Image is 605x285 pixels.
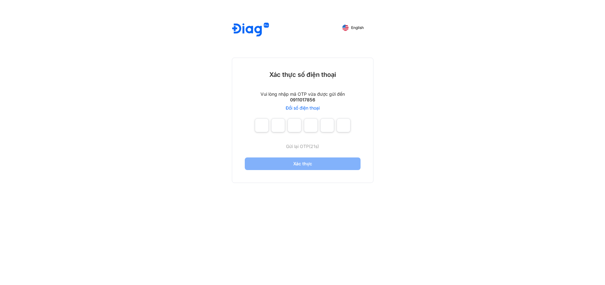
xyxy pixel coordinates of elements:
[269,71,336,79] div: Xác thực số điện thoại
[232,23,269,37] img: logo
[338,23,368,33] button: English
[351,26,364,30] span: English
[290,97,315,103] div: 0911017856
[342,25,349,31] img: English
[286,105,320,111] a: Đổi số điện thoại
[245,157,361,170] button: Xác thực
[260,91,345,97] div: Vui lòng nhập mã OTP vừa được gửi đến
